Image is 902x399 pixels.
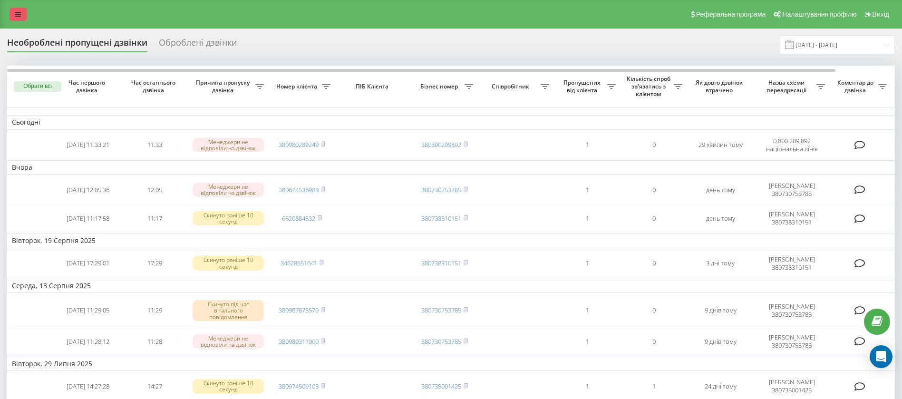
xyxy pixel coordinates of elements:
td: 11:17 [121,205,188,232]
a: 380674536988 [279,185,319,194]
a: 34628651641 [281,259,317,267]
a: 380987873570 [279,306,319,314]
td: 0 [621,132,687,158]
td: [DATE] 17:29:01 [55,250,121,277]
a: 380730753785 [421,337,461,346]
td: [PERSON_NAME] 380738310151 [754,250,830,277]
span: Як довго дзвінок втрачено [695,79,746,94]
td: 0 800 209 892 національна лінія [754,132,830,158]
span: Номер клієнта [273,83,322,90]
a: 380980289249 [279,140,319,149]
td: 0 [621,295,687,326]
span: Налаштування профілю [782,10,856,18]
span: Пропущених від клієнта [559,79,607,94]
td: [DATE] 11:29:05 [55,295,121,326]
div: Скинуто під час вітального повідомлення [193,300,264,321]
a: 380989311900 [279,337,319,346]
button: Обрати всі [14,81,61,92]
td: 1 [554,205,621,232]
div: Необроблені пропущені дзвінки [7,38,147,52]
span: Кількість спроб зв'язатись з клієнтом [625,75,674,97]
a: 380800209892 [421,140,461,149]
span: Співробітник [483,83,541,90]
td: [PERSON_NAME] 380730753785 [754,176,830,203]
td: 29 хвилин тому [687,132,754,158]
td: [DATE] 12:05:36 [55,176,121,203]
span: Причина пропуску дзвінка [193,79,255,94]
span: ПІБ Клієнта [343,83,403,90]
td: 17:29 [121,250,188,277]
div: Скинуто раніше 10 секунд [193,256,264,270]
td: [DATE] 11:28:12 [55,328,121,355]
a: 380730753785 [421,185,461,194]
td: день тому [687,205,754,232]
div: Скинуто раніше 10 секунд [193,379,264,393]
td: [DATE] 11:17:58 [55,205,121,232]
span: Час першого дзвінка [62,79,114,94]
a: 380974509103 [279,382,319,390]
a: 6520884532 [282,214,315,223]
td: [PERSON_NAME] 380738310151 [754,205,830,232]
td: [DATE] 11:33:21 [55,132,121,158]
div: Менеджери не відповіли на дзвінок [193,183,264,197]
div: Скинуто раніше 10 секунд [193,211,264,225]
td: 1 [554,132,621,158]
td: 3 дні тому [687,250,754,277]
td: 0 [621,328,687,355]
td: [PERSON_NAME] 380730753785 [754,328,830,355]
td: 1 [554,250,621,277]
div: Менеджери не відповіли на дзвінок [193,138,264,152]
td: 0 [621,176,687,203]
td: 1 [554,295,621,326]
div: Open Intercom Messenger [870,345,892,368]
div: Менеджери не відповіли на дзвінок [193,334,264,349]
td: 11:33 [121,132,188,158]
td: [PERSON_NAME] 380730753785 [754,295,830,326]
td: 0 [621,205,687,232]
span: Вихід [873,10,889,18]
span: Коментар до дзвінка [834,79,878,94]
td: 11:28 [121,328,188,355]
div: Оброблені дзвінки [159,38,237,52]
a: 380738310151 [421,214,461,223]
td: 11:29 [121,295,188,326]
td: 1 [554,176,621,203]
a: 380735001425 [421,382,461,390]
td: 12:05 [121,176,188,203]
span: Бізнес номер [416,83,465,90]
td: 9 днів тому [687,295,754,326]
a: 380738310151 [421,259,461,267]
td: 0 [621,250,687,277]
span: Назва схеми переадресації [758,79,816,94]
td: 9 днів тому [687,328,754,355]
span: Реферальна програма [696,10,766,18]
td: 1 [554,328,621,355]
td: день тому [687,176,754,203]
span: Час останнього дзвінка [129,79,180,94]
a: 380730753785 [421,306,461,314]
